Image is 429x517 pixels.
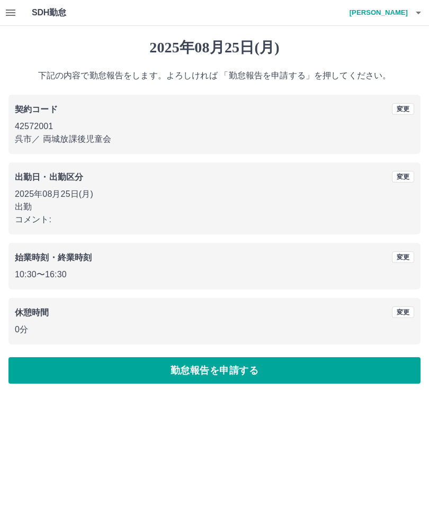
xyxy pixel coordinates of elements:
[392,171,414,183] button: 変更
[8,357,421,384] button: 勤怠報告を申請する
[15,201,414,213] p: 出勤
[15,308,49,317] b: 休憩時間
[15,133,414,146] p: 呉市 ／ 両城放課後児童会
[15,173,83,182] b: 出勤日・出勤区分
[15,268,414,281] p: 10:30 〜 16:30
[15,188,414,201] p: 2025年08月25日(月)
[15,213,414,226] p: コメント:
[392,306,414,318] button: 変更
[15,105,58,114] b: 契約コード
[392,103,414,115] button: 変更
[15,253,92,262] b: 始業時刻・終業時刻
[15,120,414,133] p: 42572001
[15,323,414,336] p: 0分
[8,69,421,82] p: 下記の内容で勤怠報告をします。よろしければ 「勤怠報告を申請する」を押してください。
[392,251,414,263] button: 変更
[8,39,421,57] h1: 2025年08月25日(月)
